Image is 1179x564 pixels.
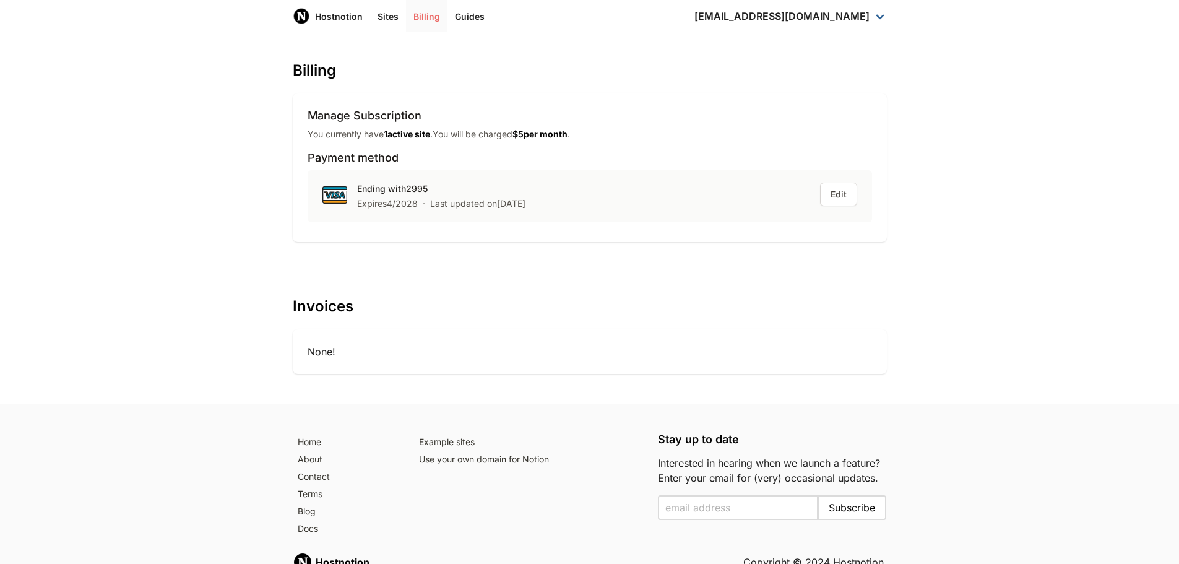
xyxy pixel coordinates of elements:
[414,433,643,451] a: Example sites
[308,108,872,123] h3: Manage Subscription
[357,183,525,195] div: Ending with 2995
[423,197,425,210] span: ·
[293,503,400,520] a: Blog
[430,197,525,210] div: Last updated on [DATE]
[658,495,819,520] input: Enter your email to subscribe to the email list and be notified when we launch
[308,150,872,165] h3: Payment method
[658,433,887,446] h5: Stay up to date
[820,183,857,206] button: Edit
[322,183,347,207] img: visa
[308,128,570,141] p: You currently have . You will be charged .
[384,129,430,139] strong: 1 active site
[293,329,887,374] div: None!
[293,468,400,485] a: Contact
[293,433,400,451] a: Home
[658,456,887,485] p: Interested in hearing when we launch a feature? Enter your email for (very) occasional updates.
[293,298,887,315] h1: Invoices
[293,485,400,503] a: Terms
[414,451,643,468] a: Use your own domain for Notion
[293,520,400,537] a: Docs
[357,197,418,210] div: Expires 4 / 2028
[818,495,886,520] button: Subscribe
[512,129,568,139] strong: $ 5 per month
[293,7,310,25] img: Host Notion logo
[293,62,887,79] h1: Billing
[293,451,400,468] a: About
